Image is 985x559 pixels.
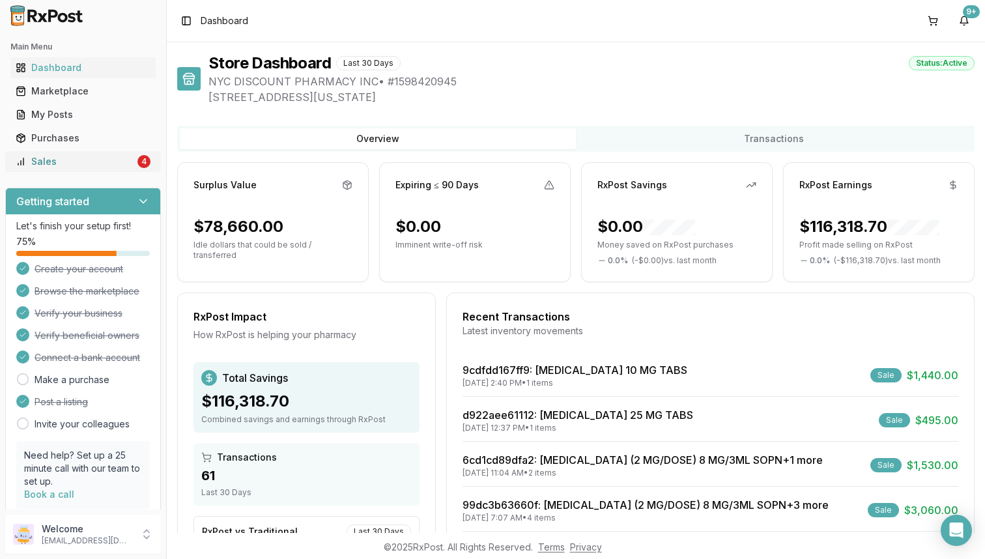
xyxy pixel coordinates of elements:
[16,85,150,98] div: Marketplace
[870,368,902,382] div: Sale
[24,489,74,500] a: Book a call
[201,14,248,27] nav: breadcrumb
[35,418,130,431] a: Invite your colleagues
[193,328,420,341] div: How RxPost is helping your pharmacy
[5,151,161,172] button: Sales4
[915,412,958,428] span: $495.00
[463,364,687,377] a: 9cdfdd167ff9: [MEDICAL_DATA] 10 MG TABS
[13,524,34,545] img: User avatar
[16,108,150,121] div: My Posts
[904,502,958,518] span: $3,060.00
[16,155,135,168] div: Sales
[5,128,161,149] button: Purchases
[35,351,140,364] span: Connect a bank account
[463,468,823,478] div: [DATE] 11:04 AM • 2 items
[16,132,150,145] div: Purchases
[35,285,139,298] span: Browse the marketplace
[193,216,283,237] div: $78,660.00
[799,179,872,192] div: RxPost Earnings
[463,309,958,324] div: Recent Transactions
[597,179,667,192] div: RxPost Savings
[395,216,441,237] div: $0.00
[570,541,602,552] a: Privacy
[35,307,122,320] span: Verify your business
[810,255,830,266] span: 0.0 %
[5,104,161,125] button: My Posts
[201,14,248,27] span: Dashboard
[799,240,958,250] p: Profit made selling on RxPost
[799,216,939,237] div: $116,318.70
[201,487,412,498] div: Last 30 Days
[870,458,902,472] div: Sale
[954,10,975,31] button: 9+
[208,53,331,74] h1: Store Dashboard
[35,373,109,386] a: Make a purchase
[463,423,693,433] div: [DATE] 12:37 PM • 1 items
[180,128,576,149] button: Overview
[137,155,150,168] div: 4
[10,103,156,126] a: My Posts
[24,449,142,488] p: Need help? Set up a 25 minute call with our team to set up.
[5,57,161,78] button: Dashboard
[10,126,156,150] a: Purchases
[16,235,36,248] span: 75 %
[5,5,89,26] img: RxPost Logo
[10,79,156,103] a: Marketplace
[463,513,829,523] div: [DATE] 7:07 AM • 4 items
[35,263,123,276] span: Create your account
[42,536,132,546] p: [EMAIL_ADDRESS][DOMAIN_NAME]
[868,503,899,517] div: Sale
[201,391,412,412] div: $116,318.70
[597,216,695,237] div: $0.00
[222,370,288,386] span: Total Savings
[201,414,412,425] div: Combined savings and earnings through RxPost
[909,56,975,70] div: Status: Active
[193,309,420,324] div: RxPost Impact
[632,255,717,266] span: ( - $0.00 ) vs. last month
[336,56,401,70] div: Last 30 Days
[597,240,756,250] p: Money saved on RxPost purchases
[193,240,352,261] p: Idle dollars that could be sold / transferred
[16,61,150,74] div: Dashboard
[538,541,565,552] a: Terms
[463,453,823,466] a: 6cd1cd89dfa2: [MEDICAL_DATA] (2 MG/DOSE) 8 MG/3ML SOPN+1 more
[35,395,88,408] span: Post a listing
[463,498,829,511] a: 99dc3b63660f: [MEDICAL_DATA] (2 MG/DOSE) 8 MG/3ML SOPN+3 more
[217,451,277,464] span: Transactions
[879,413,910,427] div: Sale
[5,81,161,102] button: Marketplace
[10,150,156,173] a: Sales4
[463,378,687,388] div: [DATE] 2:40 PM • 1 items
[16,220,150,233] p: Let's finish your setup first!
[42,523,132,536] p: Welcome
[347,524,411,539] div: Last 30 Days
[35,329,139,342] span: Verify beneficial owners
[395,240,554,250] p: Imminent write-off risk
[963,5,980,18] div: 9+
[10,56,156,79] a: Dashboard
[208,74,975,89] span: NYC DISCOUNT PHARMACY INC • # 1598420945
[201,466,412,485] div: 61
[463,324,958,337] div: Latest inventory movements
[208,89,975,105] span: [STREET_ADDRESS][US_STATE]
[193,179,257,192] div: Surplus Value
[907,367,958,383] span: $1,440.00
[16,193,89,209] h3: Getting started
[395,179,479,192] div: Expiring ≤ 90 Days
[576,128,972,149] button: Transactions
[202,525,298,538] div: RxPost vs Traditional
[941,515,972,546] div: Open Intercom Messenger
[907,457,958,473] span: $1,530.00
[463,408,693,422] a: d922aee61112: [MEDICAL_DATA] 25 MG TABS
[10,42,156,52] h2: Main Menu
[608,255,628,266] span: 0.0 %
[834,255,941,266] span: ( - $116,318.70 ) vs. last month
